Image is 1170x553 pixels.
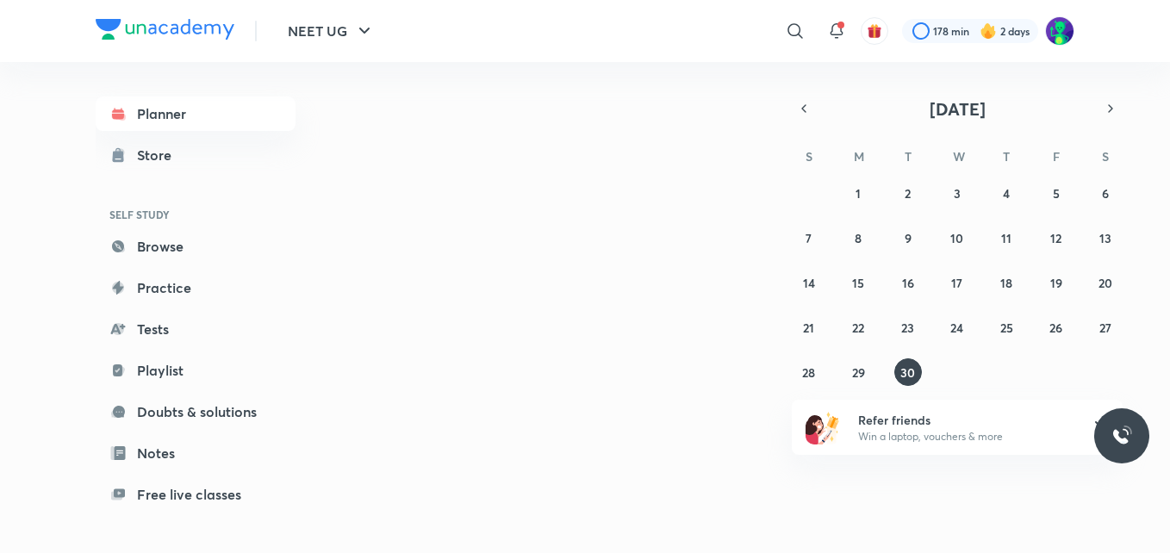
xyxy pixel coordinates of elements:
[96,19,234,40] img: Company Logo
[854,148,864,165] abbr: Monday
[844,224,872,252] button: September 8, 2025
[1042,224,1070,252] button: September 12, 2025
[96,395,296,429] a: Doubts & solutions
[1111,426,1132,446] img: ttu
[1042,269,1070,296] button: September 19, 2025
[1045,16,1074,46] img: Kaushiki Srivastava
[1042,314,1070,341] button: September 26, 2025
[1053,148,1060,165] abbr: Friday
[96,270,296,305] a: Practice
[852,364,865,381] abbr: September 29, 2025
[96,96,296,131] a: Planner
[277,14,385,48] button: NEET UG
[993,314,1020,341] button: September 25, 2025
[137,145,182,165] div: Store
[1003,148,1010,165] abbr: Thursday
[953,148,965,165] abbr: Wednesday
[852,275,864,291] abbr: September 15, 2025
[1099,230,1111,246] abbr: September 13, 2025
[96,229,296,264] a: Browse
[96,138,296,172] a: Store
[993,179,1020,207] button: September 4, 2025
[816,96,1098,121] button: [DATE]
[1102,148,1109,165] abbr: Saturday
[844,269,872,296] button: September 15, 2025
[1000,320,1013,336] abbr: September 25, 2025
[1092,269,1119,296] button: September 20, 2025
[806,230,812,246] abbr: September 7, 2025
[1053,185,1060,202] abbr: September 5, 2025
[1098,275,1112,291] abbr: September 20, 2025
[96,19,234,44] a: Company Logo
[1049,320,1062,336] abbr: September 26, 2025
[844,358,872,386] button: September 29, 2025
[1050,230,1061,246] abbr: September 12, 2025
[943,224,971,252] button: September 10, 2025
[951,275,962,291] abbr: September 17, 2025
[96,312,296,346] a: Tests
[894,179,922,207] button: September 2, 2025
[844,179,872,207] button: September 1, 2025
[867,23,882,39] img: avatar
[844,314,872,341] button: September 22, 2025
[954,185,961,202] abbr: September 3, 2025
[861,17,888,45] button: avatar
[993,269,1020,296] button: September 18, 2025
[1001,230,1011,246] abbr: September 11, 2025
[1099,320,1111,336] abbr: September 27, 2025
[950,320,963,336] abbr: September 24, 2025
[993,224,1020,252] button: September 11, 2025
[900,364,915,381] abbr: September 30, 2025
[1000,275,1012,291] abbr: September 18, 2025
[905,185,911,202] abbr: September 2, 2025
[1003,185,1010,202] abbr: September 4, 2025
[795,314,823,341] button: September 21, 2025
[930,97,986,121] span: [DATE]
[802,364,815,381] abbr: September 28, 2025
[950,230,963,246] abbr: September 10, 2025
[858,411,1070,429] h6: Refer friends
[795,269,823,296] button: September 14, 2025
[96,353,296,388] a: Playlist
[894,224,922,252] button: September 9, 2025
[96,477,296,512] a: Free live classes
[795,358,823,386] button: September 28, 2025
[96,200,296,229] h6: SELF STUDY
[806,410,840,444] img: referral
[1042,179,1070,207] button: September 5, 2025
[905,230,912,246] abbr: September 9, 2025
[894,269,922,296] button: September 16, 2025
[795,224,823,252] button: September 7, 2025
[980,22,997,40] img: streak
[905,148,912,165] abbr: Tuesday
[858,429,1070,444] p: Win a laptop, vouchers & more
[1050,275,1062,291] abbr: September 19, 2025
[943,179,971,207] button: September 3, 2025
[852,320,864,336] abbr: September 22, 2025
[96,436,296,470] a: Notes
[902,275,914,291] abbr: September 16, 2025
[856,185,861,202] abbr: September 1, 2025
[894,314,922,341] button: September 23, 2025
[1092,179,1119,207] button: September 6, 2025
[1092,314,1119,341] button: September 27, 2025
[1092,224,1119,252] button: September 13, 2025
[943,269,971,296] button: September 17, 2025
[943,314,971,341] button: September 24, 2025
[901,320,914,336] abbr: September 23, 2025
[803,320,814,336] abbr: September 21, 2025
[1102,185,1109,202] abbr: September 6, 2025
[894,358,922,386] button: September 30, 2025
[806,148,812,165] abbr: Sunday
[803,275,815,291] abbr: September 14, 2025
[855,230,862,246] abbr: September 8, 2025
